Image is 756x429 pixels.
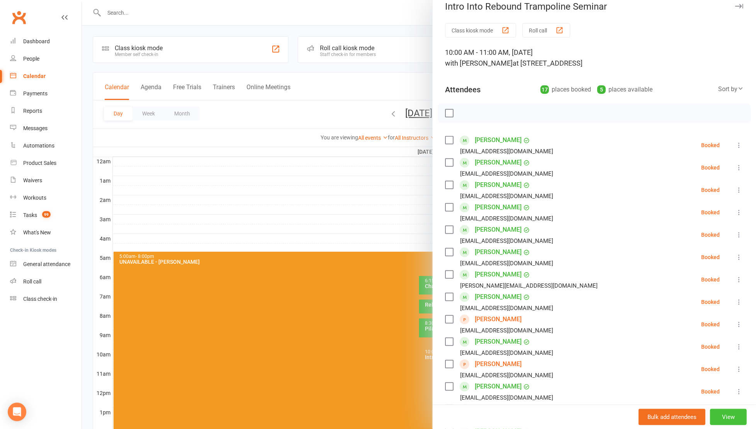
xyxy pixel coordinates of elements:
[475,246,522,258] a: [PERSON_NAME]
[475,156,522,169] a: [PERSON_NAME]
[23,261,70,267] div: General attendance
[10,85,82,102] a: Payments
[445,59,513,67] span: with [PERSON_NAME]
[23,142,54,149] div: Automations
[10,224,82,241] a: What's New
[475,179,522,191] a: [PERSON_NAME]
[445,84,481,95] div: Attendees
[475,358,522,370] a: [PERSON_NAME]
[460,146,553,156] div: [EMAIL_ADDRESS][DOMAIN_NAME]
[42,211,51,218] span: 99
[513,59,583,67] span: at [STREET_ADDRESS]
[460,236,553,246] div: [EMAIL_ADDRESS][DOMAIN_NAME]
[701,299,720,305] div: Booked
[8,403,26,421] div: Open Intercom Messenger
[475,336,522,348] a: [PERSON_NAME]
[475,134,522,146] a: [PERSON_NAME]
[701,142,720,148] div: Booked
[475,380,522,393] a: [PERSON_NAME]
[23,229,51,236] div: What's New
[10,137,82,154] a: Automations
[710,409,747,425] button: View
[718,84,744,94] div: Sort by
[475,291,522,303] a: [PERSON_NAME]
[445,23,516,37] button: Class kiosk mode
[10,154,82,172] a: Product Sales
[701,210,720,215] div: Booked
[540,84,591,95] div: places booked
[701,389,720,394] div: Booked
[475,201,522,214] a: [PERSON_NAME]
[701,366,720,372] div: Booked
[9,8,29,27] a: Clubworx
[460,348,553,358] div: [EMAIL_ADDRESS][DOMAIN_NAME]
[460,326,553,336] div: [EMAIL_ADDRESS][DOMAIN_NAME]
[23,160,56,166] div: Product Sales
[10,172,82,189] a: Waivers
[23,195,46,201] div: Workouts
[433,1,756,12] div: Intro Into Rebound Trampoline Seminar
[23,278,41,285] div: Roll call
[10,207,82,224] a: Tasks 99
[475,224,522,236] a: [PERSON_NAME]
[10,256,82,273] a: General attendance kiosk mode
[445,47,744,69] div: 10:00 AM - 11:00 AM, [DATE]
[460,370,553,380] div: [EMAIL_ADDRESS][DOMAIN_NAME]
[23,108,42,114] div: Reports
[475,403,522,415] a: [PERSON_NAME]
[701,322,720,327] div: Booked
[10,68,82,85] a: Calendar
[23,73,46,79] div: Calendar
[23,212,37,218] div: Tasks
[23,125,48,131] div: Messages
[460,303,553,313] div: [EMAIL_ADDRESS][DOMAIN_NAME]
[597,84,652,95] div: places available
[460,191,553,201] div: [EMAIL_ADDRESS][DOMAIN_NAME]
[701,187,720,193] div: Booked
[639,409,705,425] button: Bulk add attendees
[23,90,48,97] div: Payments
[23,56,39,62] div: People
[701,344,720,349] div: Booked
[701,254,720,260] div: Booked
[522,23,570,37] button: Roll call
[701,165,720,170] div: Booked
[23,296,57,302] div: Class check-in
[10,290,82,308] a: Class kiosk mode
[10,120,82,137] a: Messages
[460,258,553,268] div: [EMAIL_ADDRESS][DOMAIN_NAME]
[23,177,42,183] div: Waivers
[597,85,606,94] div: 5
[475,313,522,326] a: [PERSON_NAME]
[701,277,720,282] div: Booked
[10,189,82,207] a: Workouts
[460,169,553,179] div: [EMAIL_ADDRESS][DOMAIN_NAME]
[23,38,50,44] div: Dashboard
[10,102,82,120] a: Reports
[540,85,549,94] div: 17
[10,33,82,50] a: Dashboard
[701,232,720,237] div: Booked
[10,50,82,68] a: People
[475,268,522,281] a: [PERSON_NAME]
[460,214,553,224] div: [EMAIL_ADDRESS][DOMAIN_NAME]
[460,281,598,291] div: [PERSON_NAME][EMAIL_ADDRESS][DOMAIN_NAME]
[10,273,82,290] a: Roll call
[460,393,553,403] div: [EMAIL_ADDRESS][DOMAIN_NAME]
